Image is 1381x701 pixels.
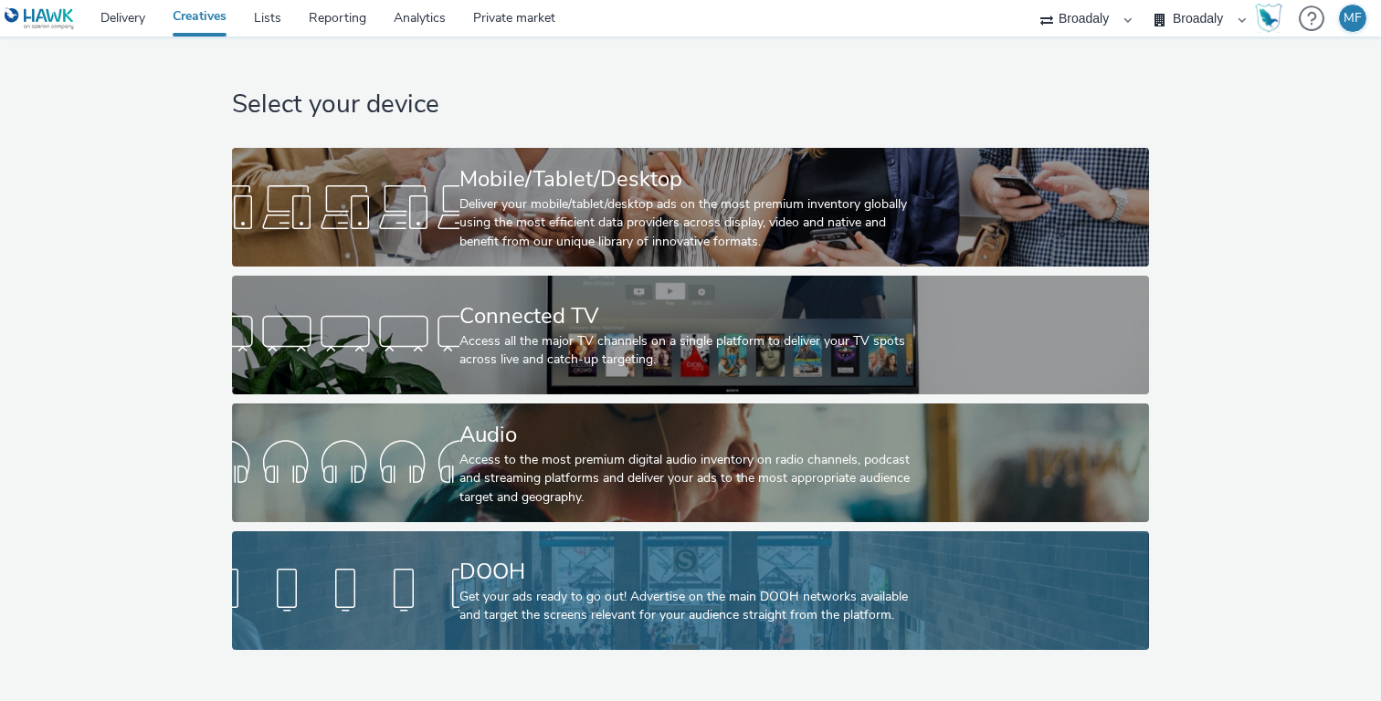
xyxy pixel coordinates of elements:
[232,88,1148,122] h1: Select your device
[232,276,1148,394] a: Connected TVAccess all the major TV channels on a single platform to deliver your TV spots across...
[459,195,914,251] div: Deliver your mobile/tablet/desktop ads on the most premium inventory globally using the most effi...
[1255,4,1290,33] a: Hawk Academy
[1344,5,1362,32] div: MF
[459,451,914,507] div: Access to the most premium digital audio inventory on radio channels, podcast and streaming platf...
[232,531,1148,650] a: DOOHGet your ads ready to go out! Advertise on the main DOOH networks available and target the sc...
[1255,4,1282,33] img: Hawk Academy
[5,7,75,30] img: undefined Logo
[459,419,914,451] div: Audio
[459,556,914,588] div: DOOH
[459,588,914,625] div: Get your ads ready to go out! Advertise on the main DOOH networks available and target the screen...
[459,163,914,195] div: Mobile/Tablet/Desktop
[232,148,1148,267] a: Mobile/Tablet/DesktopDeliver your mobile/tablet/desktop ads on the most premium inventory globall...
[459,332,914,370] div: Access all the major TV channels on a single platform to deliver your TV spots across live and ca...
[459,300,914,332] div: Connected TV
[232,403,1148,522] a: AudioAccess to the most premium digital audio inventory on radio channels, podcast and streaming ...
